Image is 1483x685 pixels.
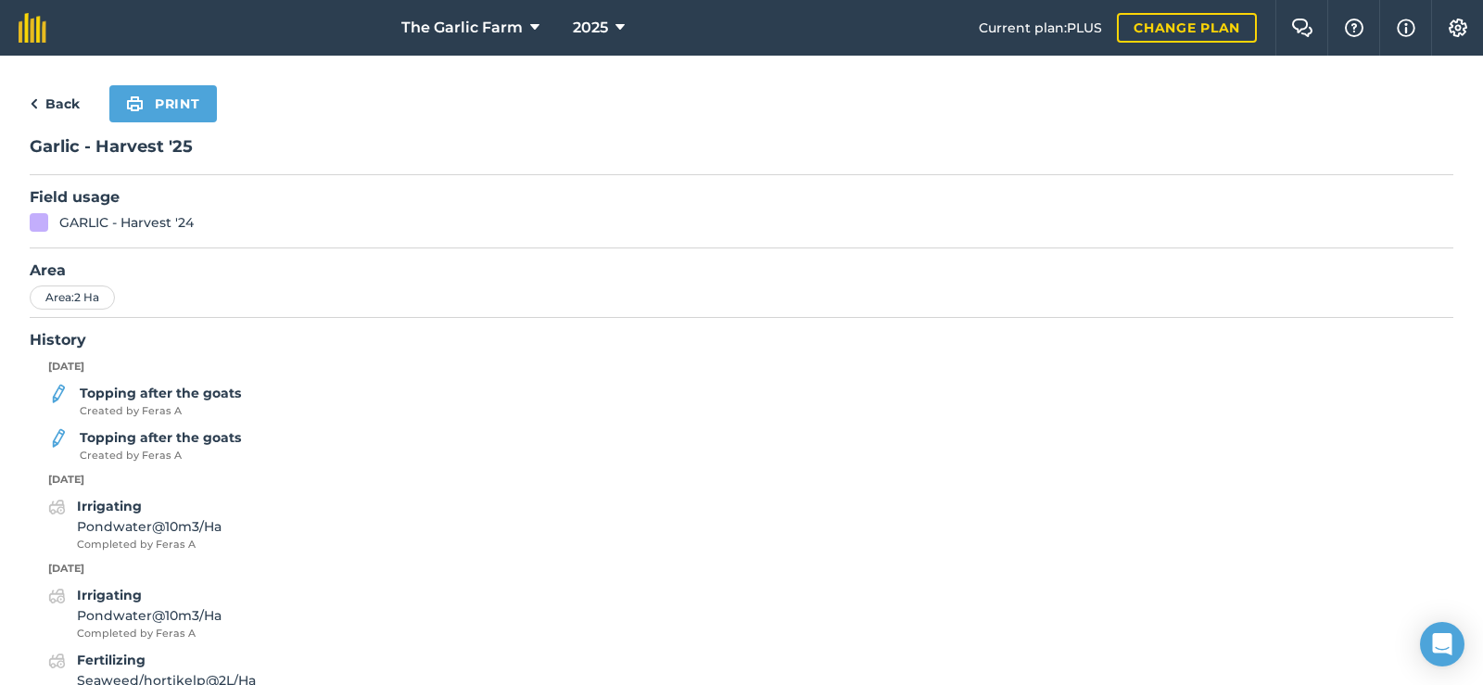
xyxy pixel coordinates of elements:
[80,429,241,446] strong: Topping after the goats
[30,186,1453,209] h2: Field usage
[77,537,222,553] span: Completed by Feras A
[48,650,66,672] img: svg+xml;base64,PD94bWwgdmVyc2lvbj0iMS4wIiBlbmNvZGluZz0idXRmLTgiPz4KPCEtLSBHZW5lcmF0b3I6IEFkb2JlIE...
[30,93,80,115] a: Back
[77,605,222,626] span: Pondwater @ 10 m3 / Ha
[77,516,222,537] span: Pondwater @ 10 m3 / Ha
[30,260,1453,282] h2: Area
[48,427,69,450] img: svg+xml;base64,PD94bWwgdmVyc2lvbj0iMS4wIiBlbmNvZGluZz0idXRmLTgiPz4KPCEtLSBHZW5lcmF0b3I6IEFkb2JlIE...
[1397,17,1415,39] img: svg+xml;base64,PHN2ZyB4bWxucz0iaHR0cDovL3d3dy53My5vcmcvMjAwMC9zdmciIHdpZHRoPSIxNyIgaGVpZ2h0PSIxNy...
[1420,622,1464,666] div: Open Intercom Messenger
[77,587,142,603] strong: Irrigating
[77,626,222,642] span: Completed by Feras A
[77,652,146,668] strong: Fertilizing
[80,403,241,420] span: Created by Feras A
[59,212,194,233] div: GARLIC - Harvest '24
[30,472,1453,488] p: [DATE]
[30,561,1453,577] p: [DATE]
[48,427,241,464] a: Topping after the goatsCreated by Feras A
[979,18,1102,38] span: Current plan : PLUS
[48,585,222,642] a: IrrigatingPondwater@10m3/HaCompleted by Feras A
[80,448,241,464] span: Created by Feras A
[48,496,222,553] a: IrrigatingPondwater@10m3/HaCompleted by Feras A
[1117,13,1257,43] a: Change plan
[109,85,217,122] button: Print
[30,329,1453,351] h2: History
[401,17,523,39] span: The Garlic Farm
[48,383,69,405] img: svg+xml;base64,PD94bWwgdmVyc2lvbj0iMS4wIiBlbmNvZGluZz0idXRmLTgiPz4KPCEtLSBHZW5lcmF0b3I6IEFkb2JlIE...
[48,496,66,518] img: svg+xml;base64,PD94bWwgdmVyc2lvbj0iMS4wIiBlbmNvZGluZz0idXRmLTgiPz4KPCEtLSBHZW5lcmF0b3I6IEFkb2JlIE...
[126,93,144,115] img: svg+xml;base64,PHN2ZyB4bWxucz0iaHR0cDovL3d3dy53My5vcmcvMjAwMC9zdmciIHdpZHRoPSIxOSIgaGVpZ2h0PSIyNC...
[30,359,1453,375] p: [DATE]
[48,585,66,607] img: svg+xml;base64,PD94bWwgdmVyc2lvbj0iMS4wIiBlbmNvZGluZz0idXRmLTgiPz4KPCEtLSBHZW5lcmF0b3I6IEFkb2JlIE...
[573,17,608,39] span: 2025
[1343,19,1365,37] img: A question mark icon
[30,285,115,310] div: Area : 2 Ha
[19,13,46,43] img: fieldmargin Logo
[80,385,241,401] strong: Topping after the goats
[1447,19,1469,37] img: A cog icon
[1291,19,1313,37] img: Two speech bubbles overlapping with the left bubble in the forefront
[48,383,241,420] a: Topping after the goatsCreated by Feras A
[30,133,1453,175] h1: Garlic - Harvest '25
[30,93,38,115] img: svg+xml;base64,PHN2ZyB4bWxucz0iaHR0cDovL3d3dy53My5vcmcvMjAwMC9zdmciIHdpZHRoPSI5IiBoZWlnaHQ9IjI0Ii...
[77,498,142,514] strong: Irrigating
